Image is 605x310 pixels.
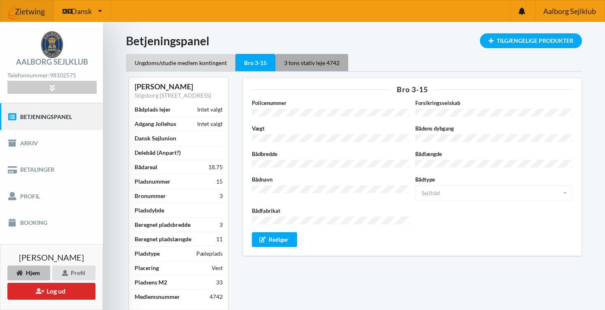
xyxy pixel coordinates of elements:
div: 3 tons stativ leje 4742 [275,54,348,71]
h1: Betjeningspanel [126,33,582,48]
div: Bronummer [135,192,166,200]
span: [PERSON_NAME] [19,253,84,261]
div: 15 [216,177,223,186]
div: 4742 [209,293,223,301]
div: Intet valgt [197,105,223,114]
label: Bådfabrikat [252,207,410,215]
div: Bådplads lejer [135,105,171,114]
div: 33 [216,278,223,287]
div: Bådareal [135,163,157,171]
div: Medlemsnummer [135,293,180,301]
div: Bro 3-15 [235,54,275,72]
div: Hjem [7,266,50,280]
div: Profil [52,266,95,280]
a: Stigsborg [STREET_ADDRESS] [135,92,211,99]
div: Pladsnummer [135,177,170,186]
div: Intet valgt [197,120,223,128]
div: 3 [219,192,223,200]
div: Adgang Jollehus [135,120,176,128]
label: Policenummer [252,99,410,107]
div: Placering [135,264,159,272]
div: 18.75 [208,163,223,171]
div: Pæleplads [196,249,223,258]
div: Beregnet pladsbredde [135,221,191,229]
strong: 98102575 [50,72,76,79]
label: Bådnavn [252,175,410,184]
label: Forsikringsselskab [415,99,573,107]
div: Tilgængelige Produkter [480,33,582,48]
div: Bro 3-15 [252,86,573,93]
div: Ungdoms/studie medlem kontingent [126,54,235,71]
img: logo [41,31,63,58]
div: Pladsdybde [135,206,164,214]
div: Pladsens M2 [135,278,167,287]
div: Pladstype [135,249,160,258]
div: Delebåd (Anpart?) [135,149,181,157]
span: Dansk [71,7,92,15]
label: Bådtype [415,175,573,184]
label: Vægt [252,124,410,133]
div: Beregnet pladslængde [135,235,191,243]
label: Bådbredde [252,150,410,158]
label: Bådens dybgang [415,124,573,133]
label: Bådlængde [415,150,573,158]
div: [PERSON_NAME] [135,82,223,91]
button: Log ud [7,283,95,300]
div: Aalborg Sejlklub [16,58,88,65]
div: Telefonnummer: [7,70,96,81]
div: 11 [216,235,223,243]
div: Vest [212,264,223,272]
div: Dansk Sejlunion [135,134,176,142]
div: Rediger [252,232,297,247]
span: Aalborg Sejlklub [543,7,596,15]
div: 3 [219,221,223,229]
